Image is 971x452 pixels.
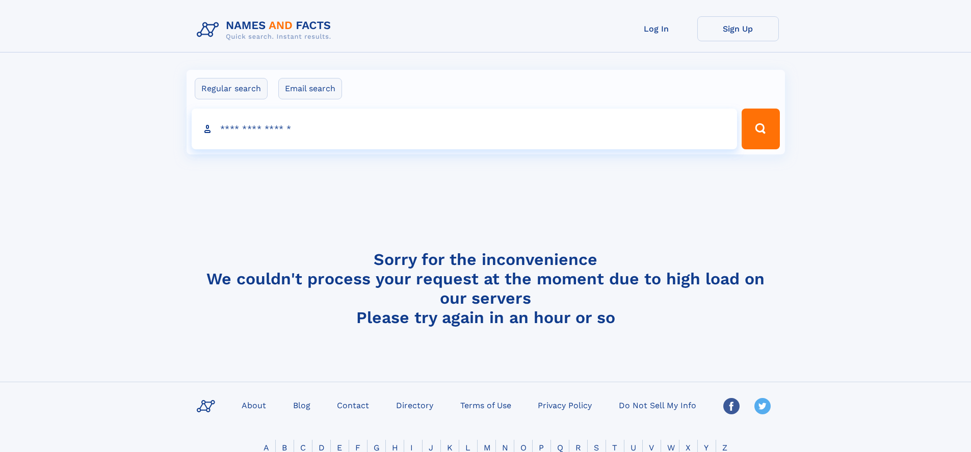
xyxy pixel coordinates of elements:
img: Twitter [754,398,771,414]
a: Terms of Use [456,397,515,412]
img: Facebook [723,398,740,414]
a: About [238,397,270,412]
input: search input [192,109,738,149]
a: Log In [616,16,697,41]
a: Do Not Sell My Info [615,397,700,412]
label: Email search [278,78,342,99]
label: Regular search [195,78,268,99]
a: Blog [289,397,314,412]
button: Search Button [742,109,779,149]
h4: Sorry for the inconvenience We couldn't process your request at the moment due to high load on ou... [193,250,779,327]
img: Logo Names and Facts [193,16,339,44]
a: Contact [333,397,373,412]
a: Directory [392,397,437,412]
a: Privacy Policy [534,397,596,412]
a: Sign Up [697,16,779,41]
